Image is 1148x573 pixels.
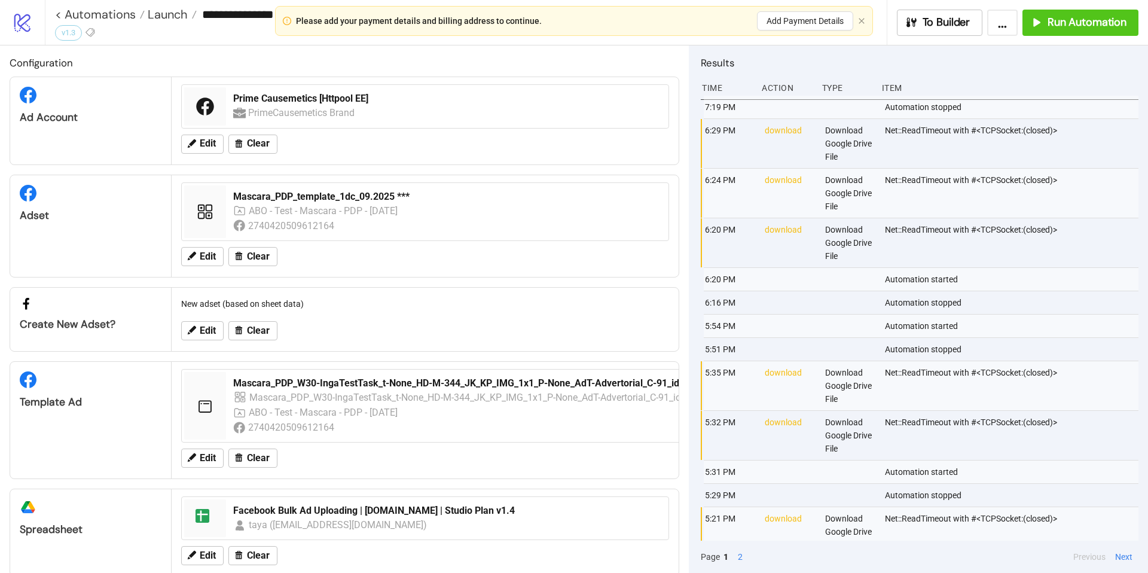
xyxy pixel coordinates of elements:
[824,119,875,168] div: Download Google Drive File
[884,169,1141,218] div: Net::ReadTimeout with #<TCPSocket:(closed)>
[824,411,875,460] div: Download Google Drive File
[884,315,1141,337] div: Automation started
[1070,550,1109,563] button: Previous
[55,8,145,20] a: < Automations
[181,247,224,266] button: Edit
[20,111,161,124] div: Ad Account
[1022,10,1138,36] button: Run Automation
[701,77,752,99] div: Time
[884,268,1141,291] div: Automation started
[200,550,216,561] span: Edit
[764,218,815,267] div: download
[20,395,161,409] div: Template Ad
[233,92,661,105] div: Prime Causemetics [Httpool EE]
[228,247,277,266] button: Clear
[283,17,291,25] span: exclamation-circle
[704,169,755,218] div: 6:24 PM
[1048,16,1126,29] span: Run Automation
[704,315,755,337] div: 5:54 PM
[764,411,815,460] div: download
[704,507,755,556] div: 5:21 PM
[884,119,1141,168] div: Net::ReadTimeout with #<TCPSocket:(closed)>
[824,507,875,556] div: Download Google Drive File
[821,77,872,99] div: Type
[20,523,161,537] div: Spreadsheet
[200,251,216,262] span: Edit
[181,449,224,468] button: Edit
[757,11,853,31] button: Add Payment Details
[20,209,161,223] div: Adset
[248,420,336,435] div: 2740420509612164
[858,17,865,25] button: close
[233,504,661,517] div: Facebook Bulk Ad Uploading | [DOMAIN_NAME] | Studio Plan v1.4
[884,361,1141,410] div: Net::ReadTimeout with #<TCPSocket:(closed)>
[200,453,216,464] span: Edit
[734,550,746,563] button: 2
[228,135,277,154] button: Clear
[704,119,755,168] div: 6:29 PM
[200,325,216,336] span: Edit
[704,218,755,267] div: 6:20 PM
[884,484,1141,507] div: Automation stopped
[704,484,755,507] div: 5:29 PM
[233,377,777,390] div: Mascara_PDP_W30-IngaTestTask_t-None_HD-M-344_JK_KP_IMG_1x1_P-None_AdT-Advertorial_C-91_idea-og_V5...
[233,190,661,203] div: Mascara_PDP_template_1dc_09.2025 ***
[897,10,983,36] button: To Builder
[761,77,812,99] div: Action
[704,338,755,361] div: 5:51 PM
[1112,550,1136,563] button: Next
[200,138,216,149] span: Edit
[176,292,674,315] div: New adset (based on sheet data)
[824,218,875,267] div: Download Google Drive File
[247,251,270,262] span: Clear
[248,105,356,120] div: PrimeCausemetics Brand
[704,268,755,291] div: 6:20 PM
[884,96,1141,118] div: Automation stopped
[248,218,336,233] div: 2740420509612164
[247,325,270,336] span: Clear
[720,550,732,563] button: 1
[704,361,755,410] div: 5:35 PM
[247,138,270,149] span: Clear
[247,453,270,464] span: Clear
[701,550,720,563] span: Page
[181,321,224,340] button: Edit
[764,361,815,410] div: download
[296,14,542,28] div: Please add your payment details and billing address to continue.
[247,550,270,561] span: Clear
[181,135,224,154] button: Edit
[884,507,1141,556] div: Net::ReadTimeout with #<TCPSocket:(closed)>
[249,390,773,405] div: Mascara_PDP_W30-IngaTestTask_t-None_HD-M-344_JK_KP_IMG_1x1_P-None_AdT-Advertorial_C-91_idea-og_V5...
[249,405,399,420] div: ABO - Test - Mascara - PDP - [DATE]
[767,16,844,26] span: Add Payment Details
[704,461,755,483] div: 5:31 PM
[824,169,875,218] div: Download Google Drive File
[704,96,755,118] div: 7:19 PM
[884,411,1141,460] div: Net::ReadTimeout with #<TCPSocket:(closed)>
[881,77,1138,99] div: Item
[55,25,82,41] div: v1.3
[228,546,277,565] button: Clear
[10,55,679,71] h2: Configuration
[764,507,815,556] div: download
[987,10,1018,36] button: ...
[884,461,1141,483] div: Automation started
[249,203,399,218] div: ABO - Test - Mascara - PDP - [DATE]
[764,169,815,218] div: download
[923,16,970,29] span: To Builder
[145,8,197,20] a: Launch
[228,449,277,468] button: Clear
[145,7,188,22] span: Launch
[764,119,815,168] div: download
[884,291,1141,314] div: Automation stopped
[181,546,224,565] button: Edit
[704,291,755,314] div: 6:16 PM
[701,55,1138,71] h2: Results
[20,318,161,331] div: Create new adset?
[884,218,1141,267] div: Net::ReadTimeout with #<TCPSocket:(closed)>
[704,411,755,460] div: 5:32 PM
[824,361,875,410] div: Download Google Drive File
[249,517,428,532] div: taya ([EMAIL_ADDRESS][DOMAIN_NAME])
[228,321,277,340] button: Clear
